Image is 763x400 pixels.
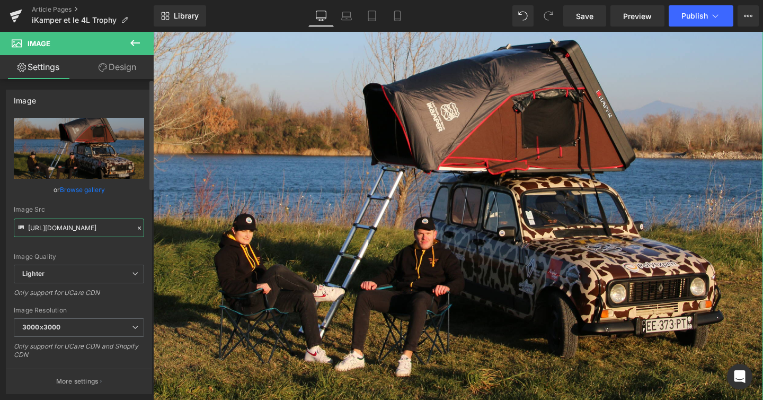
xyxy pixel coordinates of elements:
[32,16,117,24] span: iKamper et le 4L Trophy
[14,253,144,260] div: Image Quality
[738,5,759,27] button: More
[6,369,152,394] button: More settings
[14,289,144,304] div: Only support for UCare CDN
[576,11,593,22] span: Save
[385,5,410,27] a: Mobile
[22,269,45,277] b: Lighter
[60,180,105,199] a: Browse gallery
[154,5,206,27] a: New Library
[681,12,708,20] span: Publish
[359,5,385,27] a: Tablet
[174,11,199,21] span: Library
[14,219,144,237] input: Link
[14,307,144,314] div: Image Resolution
[14,90,36,105] div: Image
[22,323,60,331] b: 3000x3000
[14,184,144,195] div: or
[14,342,144,366] div: Only support for UCare CDN and Shopify CDN
[623,11,652,22] span: Preview
[28,39,50,48] span: Image
[56,377,99,386] p: More settings
[308,5,334,27] a: Desktop
[14,206,144,213] div: Image Src
[32,5,154,14] a: Article Pages
[79,55,156,79] a: Design
[512,5,534,27] button: Undo
[334,5,359,27] a: Laptop
[669,5,733,27] button: Publish
[538,5,559,27] button: Redo
[727,364,752,389] div: Open Intercom Messenger
[610,5,664,27] a: Preview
